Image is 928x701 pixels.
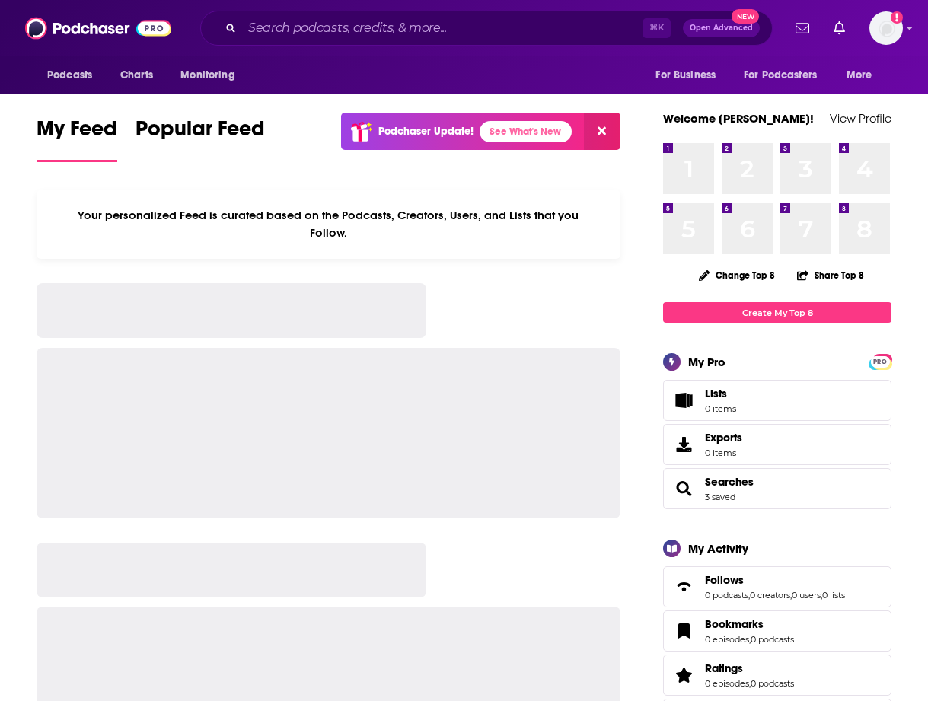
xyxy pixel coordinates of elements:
a: PRO [871,355,889,367]
button: open menu [734,61,839,90]
a: 0 users [792,590,821,601]
a: Follows [705,573,845,587]
a: Ratings [668,664,699,686]
span: More [847,65,872,86]
span: Open Advanced [690,24,753,32]
div: My Activity [688,541,748,556]
span: Monitoring [180,65,234,86]
a: Follows [668,576,699,597]
span: For Podcasters [744,65,817,86]
span: New [732,9,759,24]
span: , [748,590,750,601]
a: 0 podcasts [751,634,794,645]
a: View Profile [830,111,891,126]
a: Ratings [705,661,794,675]
a: Searches [705,475,754,489]
a: My Feed [37,116,117,162]
a: Exports [663,424,891,465]
img: Podchaser - Follow, Share and Rate Podcasts [25,14,171,43]
span: My Feed [37,116,117,151]
span: PRO [871,356,889,368]
a: Bookmarks [705,617,794,631]
span: , [749,678,751,689]
span: 0 items [705,448,742,458]
a: Bookmarks [668,620,699,642]
span: Exports [705,431,742,444]
p: Podchaser Update! [378,125,474,138]
button: Share Top 8 [796,260,865,290]
svg: Add a profile image [891,11,903,24]
span: ⌘ K [643,18,671,38]
img: User Profile [869,11,903,45]
span: Bookmarks [663,610,891,652]
span: Follows [705,573,744,587]
span: Lists [705,387,736,400]
button: Change Top 8 [690,266,784,285]
button: open menu [836,61,891,90]
span: 0 items [705,403,736,414]
a: 0 creators [750,590,790,601]
div: Search podcasts, credits, & more... [200,11,773,46]
span: Bookmarks [705,617,764,631]
button: open menu [170,61,254,90]
a: Searches [668,478,699,499]
span: Follows [663,566,891,607]
a: Lists [663,380,891,421]
a: See What's New [480,121,572,142]
div: My Pro [688,355,725,369]
span: Popular Feed [136,116,265,151]
span: , [790,590,792,601]
a: Welcome [PERSON_NAME]! [663,111,814,126]
a: 0 episodes [705,678,749,689]
span: Lists [705,387,727,400]
a: Show notifications dropdown [828,15,851,41]
span: Searches [663,468,891,509]
span: Lists [668,390,699,411]
a: 0 podcasts [751,678,794,689]
button: open menu [37,61,112,90]
span: Ratings [705,661,743,675]
span: Podcasts [47,65,92,86]
a: 0 podcasts [705,590,748,601]
a: Show notifications dropdown [789,15,815,41]
span: For Business [655,65,716,86]
span: Charts [120,65,153,86]
span: , [821,590,822,601]
a: 0 episodes [705,634,749,645]
a: Popular Feed [136,116,265,162]
button: Show profile menu [869,11,903,45]
button: open menu [645,61,735,90]
span: , [749,634,751,645]
span: Exports [668,434,699,455]
a: 0 lists [822,590,845,601]
a: Create My Top 8 [663,302,891,323]
span: Logged in as mgehrig2 [869,11,903,45]
span: Ratings [663,655,891,696]
div: Your personalized Feed is curated based on the Podcasts, Creators, Users, and Lists that you Follow. [37,190,620,259]
button: Open AdvancedNew [683,19,760,37]
a: Charts [110,61,162,90]
a: 3 saved [705,492,735,502]
input: Search podcasts, credits, & more... [242,16,643,40]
